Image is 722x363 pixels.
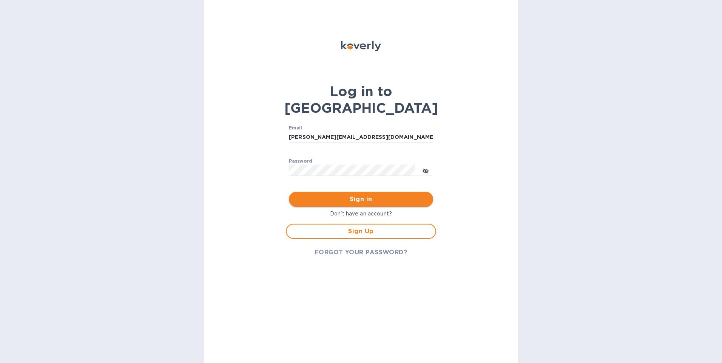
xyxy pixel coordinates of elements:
[286,224,436,239] button: Sign Up
[286,210,436,218] p: Don't have an account?
[289,192,433,207] button: Sign in
[289,126,302,131] label: Email
[284,83,438,116] b: Log in to [GEOGRAPHIC_DATA]
[418,163,433,178] button: toggle password visibility
[293,227,429,236] span: Sign Up
[295,195,427,204] span: Sign in
[315,248,407,257] span: FORGOT YOUR PASSWORD?
[341,41,381,51] img: Koverly
[309,245,413,260] button: FORGOT YOUR PASSWORD?
[289,159,312,164] label: Password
